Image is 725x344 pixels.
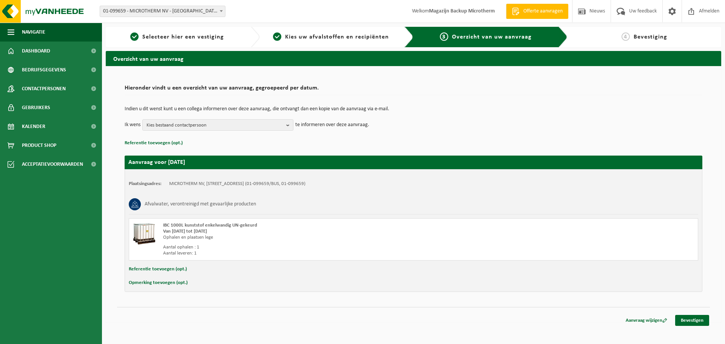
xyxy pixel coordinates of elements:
strong: Plaatsingsadres: [129,181,162,186]
strong: Aanvraag voor [DATE] [128,159,185,165]
span: Kies bestaand contactpersoon [147,120,283,131]
span: Product Shop [22,136,56,155]
span: 01-099659 - MICROTHERM NV - SINT-NIKLAAS [100,6,225,17]
a: 2Kies uw afvalstoffen en recipiënten [264,32,399,42]
span: 1 [130,32,139,41]
h2: Overzicht van uw aanvraag [106,51,721,66]
div: Aantal leveren: 1 [163,250,444,256]
div: Aantal ophalen : 1 [163,244,444,250]
strong: Van [DATE] tot [DATE] [163,229,207,234]
button: Referentie toevoegen (opt.) [129,264,187,274]
span: Offerte aanvragen [521,8,565,15]
h2: Hieronder vindt u een overzicht van uw aanvraag, gegroepeerd per datum. [125,85,702,95]
button: Opmerking toevoegen (opt.) [129,278,188,288]
button: Kies bestaand contactpersoon [142,119,293,131]
span: Navigatie [22,23,45,42]
span: Contactpersonen [22,79,66,98]
button: Referentie toevoegen (opt.) [125,138,183,148]
span: Acceptatievoorwaarden [22,155,83,174]
span: IBC 1000L kunststof enkelwandig UN-gekeurd [163,223,257,228]
a: Bevestigen [675,315,709,326]
span: 2 [273,32,281,41]
span: Bedrijfsgegevens [22,60,66,79]
p: Ik wens [125,119,140,131]
a: Offerte aanvragen [506,4,568,19]
span: Dashboard [22,42,50,60]
span: 01-099659 - MICROTHERM NV - SINT-NIKLAAS [100,6,225,17]
img: PB-IC-1000-HPE-00-02.png [133,222,156,245]
td: MICROTHERM NV, [STREET_ADDRESS] (01-099659/BUS, 01-099659) [169,181,305,187]
span: 3 [440,32,448,41]
div: Ophalen en plaatsen lege [163,234,444,241]
span: Overzicht van uw aanvraag [452,34,532,40]
strong: Magazijn Backup Microtherm [429,8,495,14]
h3: Afvalwater, verontreinigd met gevaarlijke producten [145,198,256,210]
a: Aanvraag wijzigen [620,315,673,326]
span: Bevestiging [634,34,667,40]
span: 4 [622,32,630,41]
span: Gebruikers [22,98,50,117]
span: Kies uw afvalstoffen en recipiënten [285,34,389,40]
span: Kalender [22,117,45,136]
span: Selecteer hier een vestiging [142,34,224,40]
p: te informeren over deze aanvraag. [295,119,369,131]
p: Indien u dit wenst kunt u een collega informeren over deze aanvraag, die ontvangt dan een kopie v... [125,106,702,112]
a: 1Selecteer hier een vestiging [110,32,245,42]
